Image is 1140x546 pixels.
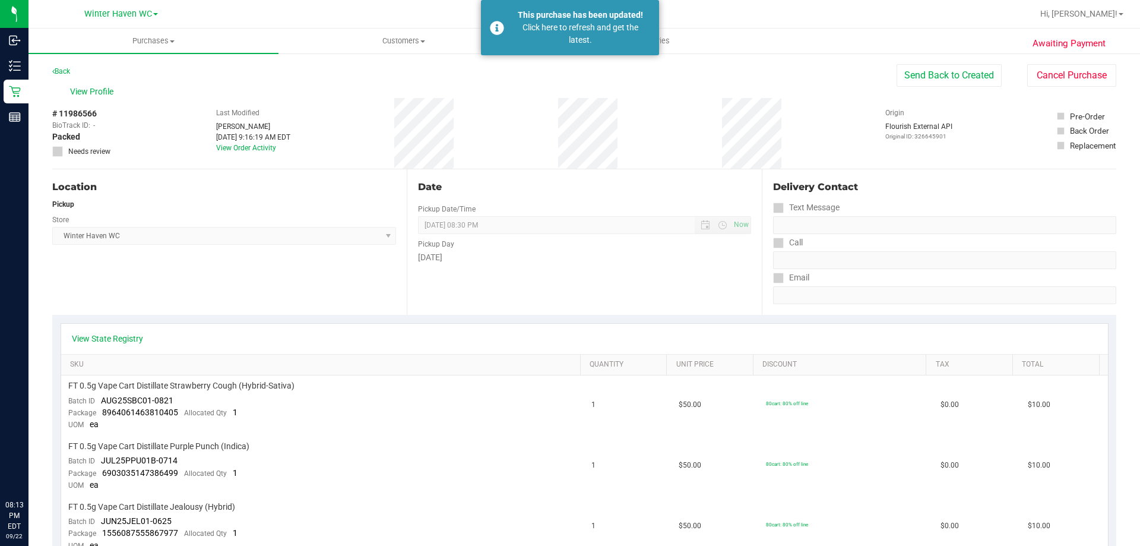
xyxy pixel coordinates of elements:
span: 1556087555867977 [102,528,178,538]
div: Date [418,180,750,194]
span: 1 [591,399,596,411]
span: $10.00 [1028,520,1050,532]
a: Discount [762,360,921,370]
span: Winter Haven WC [84,9,152,19]
p: Original ID: 326645901 [885,132,952,141]
span: FT 0.5g Vape Cart Distillate Strawberry Cough (Hybrid-Sativa) [68,380,294,392]
input: Format: (999) 999-9999 [773,251,1116,269]
span: Purchases [28,36,278,46]
span: AUG25SBC01-0821 [101,396,173,405]
span: Package [68,469,96,478]
span: $50.00 [679,399,701,411]
div: Replacement [1070,140,1116,152]
span: JUN25JEL01-0625 [101,516,172,526]
a: View State Registry [72,333,143,345]
a: Total [1022,360,1094,370]
span: Needs review [68,146,110,157]
span: Allocated Qty [184,529,227,538]
label: Pickup Day [418,239,454,250]
span: UOM [68,421,84,429]
div: Pre-Order [1070,111,1105,122]
a: Quantity [590,360,662,370]
span: Allocated Qty [184,409,227,417]
inline-svg: Reports [9,111,21,123]
a: Back [52,67,70,75]
span: $10.00 [1028,460,1050,471]
label: Store [52,214,69,225]
span: UOM [68,481,84,490]
label: Pickup Date/Time [418,204,476,214]
a: Unit Price [676,360,749,370]
span: Batch ID [68,517,95,526]
label: Call [773,234,803,251]
span: 80cart: 80% off line [766,461,808,467]
span: $0.00 [940,520,959,532]
span: $0.00 [940,460,959,471]
span: $0.00 [940,399,959,411]
div: Flourish External API [885,121,952,141]
span: Customers [279,36,528,46]
span: 80cart: 80% off line [766,400,808,406]
span: $10.00 [1028,399,1050,411]
span: JUL25PPU01B-0714 [101,456,178,465]
div: [DATE] 9:16:19 AM EDT [216,132,290,143]
a: SKU [70,360,575,370]
span: FT 0.5g Vape Cart Distillate Jealousy (Hybrid) [68,501,235,513]
label: Email [773,269,809,286]
div: Location [52,180,396,194]
a: View Order Activity [216,144,276,152]
iframe: Resource center [12,451,47,487]
span: Packed [52,131,80,143]
span: 1 [591,520,596,532]
div: Back Order [1070,125,1109,137]
span: $50.00 [679,520,701,532]
span: 1 [233,528,237,538]
span: Allocated Qty [184,469,227,478]
span: Batch ID [68,457,95,465]
span: $50.00 [679,460,701,471]
label: Text Message [773,199,840,216]
span: 80cart: 80% off line [766,522,808,528]
span: Package [68,409,96,417]
a: Purchases [28,29,278,53]
inline-svg: Retail [9,86,21,97]
p: 09/22 [5,532,23,541]
span: FT 0.5g Vape Cart Distillate Purple Punch (Indica) [68,441,249,452]
a: Tax [936,360,1008,370]
a: Customers [278,29,528,53]
span: 6903035147386499 [102,468,178,478]
label: Last Modified [216,108,259,118]
div: Delivery Contact [773,180,1116,194]
span: # 11986566 [52,108,97,120]
span: BioTrack ID: [52,120,90,131]
span: 1 [591,460,596,471]
p: 08:13 PM EDT [5,500,23,532]
button: Send Back to Created [897,64,1002,87]
span: ea [90,419,99,429]
span: 1 [233,408,237,417]
inline-svg: Inventory [9,60,21,72]
strong: Pickup [52,200,74,209]
span: Batch ID [68,397,95,405]
button: Cancel Purchase [1027,64,1116,87]
span: ea [90,480,99,490]
span: Package [68,529,96,538]
span: Awaiting Payment [1033,37,1106,51]
input: Format: (999) 999-9999 [773,216,1116,234]
div: [DATE] [418,251,750,264]
span: 1 [233,468,237,478]
label: Origin [885,108,904,118]
inline-svg: Inbound [9,34,21,46]
span: View Profile [70,86,118,98]
div: This purchase has been updated! [511,9,650,21]
div: [PERSON_NAME] [216,121,290,132]
span: - [93,120,95,131]
div: Click here to refresh and get the latest. [511,21,650,46]
span: Hi, [PERSON_NAME]! [1040,9,1117,18]
span: 8964061463810405 [102,408,178,417]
